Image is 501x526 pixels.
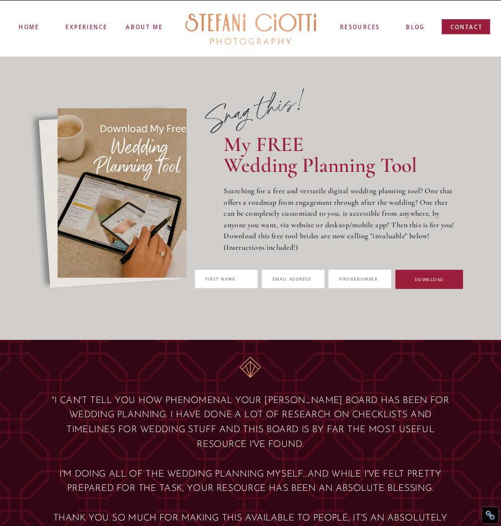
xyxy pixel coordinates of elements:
[224,186,458,278] p: Searching for a free and versatile digital wedding planning tool? One that offers a roadmap from ...
[396,270,463,289] button: DOWNLOAD
[125,23,163,31] a: ABOUT ME
[65,23,107,30] a: experience
[205,276,213,282] span: Fir
[485,510,496,521] div: Restore Info Box &#10;&#10;NoFollow Info:&#10; META-Robots NoFollow: &#09;false&#10; META-Robots ...
[272,276,299,282] span: Email add
[415,277,444,283] span: DOWNLOAD
[224,134,458,180] h2: My FREE Wedding Planning Tool
[51,393,449,448] p: "I can't tell you how phenomenal your [PERSON_NAME] board has been for wedding planning. I have d...
[201,86,310,138] p: Snag this!
[19,23,38,31] a: Home
[450,23,482,35] a: contact
[339,276,357,282] span: Phone
[339,23,381,32] a: resources
[213,276,235,282] span: st name
[357,276,377,282] span: Number
[406,23,425,32] a: blog
[299,276,311,282] span: ress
